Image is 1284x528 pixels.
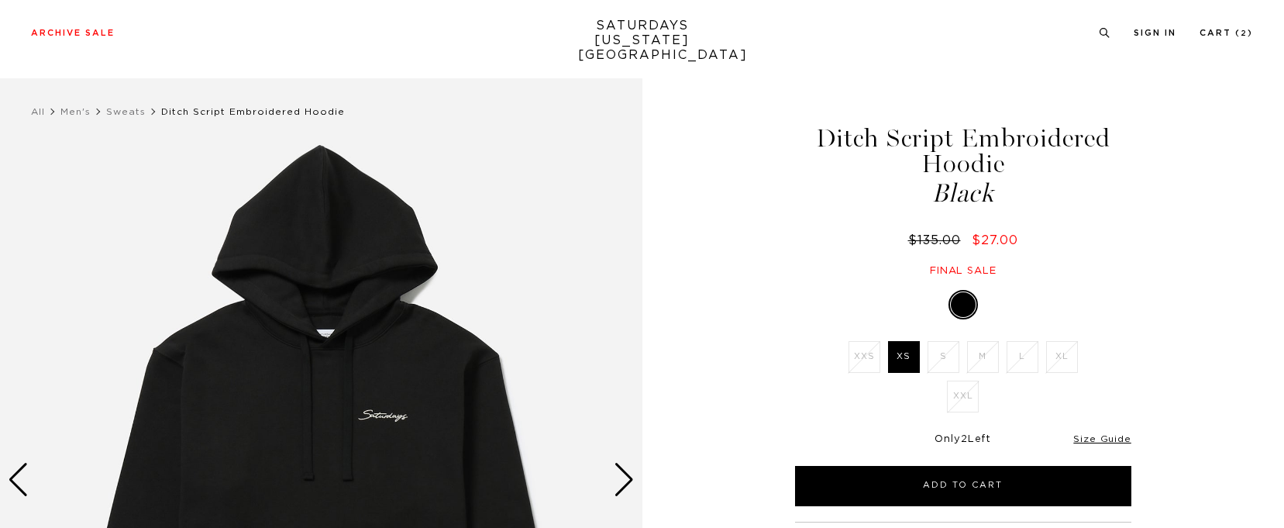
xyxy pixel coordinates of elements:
del: $135.00 [908,234,967,247]
a: Archive Sale [31,29,115,37]
button: Add to Cart [795,466,1131,506]
span: Black [793,181,1134,206]
a: Size Guide [1073,434,1131,443]
div: Only Left [795,433,1131,447]
div: Next slide [614,463,635,497]
h1: Ditch Script Embroidered Hoodie [793,126,1134,206]
span: Ditch Script Embroidered Hoodie [161,107,345,116]
a: Sweats [106,107,146,116]
span: 2 [961,434,968,444]
a: Men's [60,107,91,116]
a: All [31,107,45,116]
label: XS [888,341,920,373]
span: $27.00 [972,234,1018,247]
a: SATURDAYS[US_STATE][GEOGRAPHIC_DATA] [578,19,706,63]
a: Cart (2) [1200,29,1253,37]
a: Sign In [1134,29,1176,37]
small: 2 [1241,30,1248,37]
div: Previous slide [8,463,29,497]
div: Final sale [793,264,1134,278]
